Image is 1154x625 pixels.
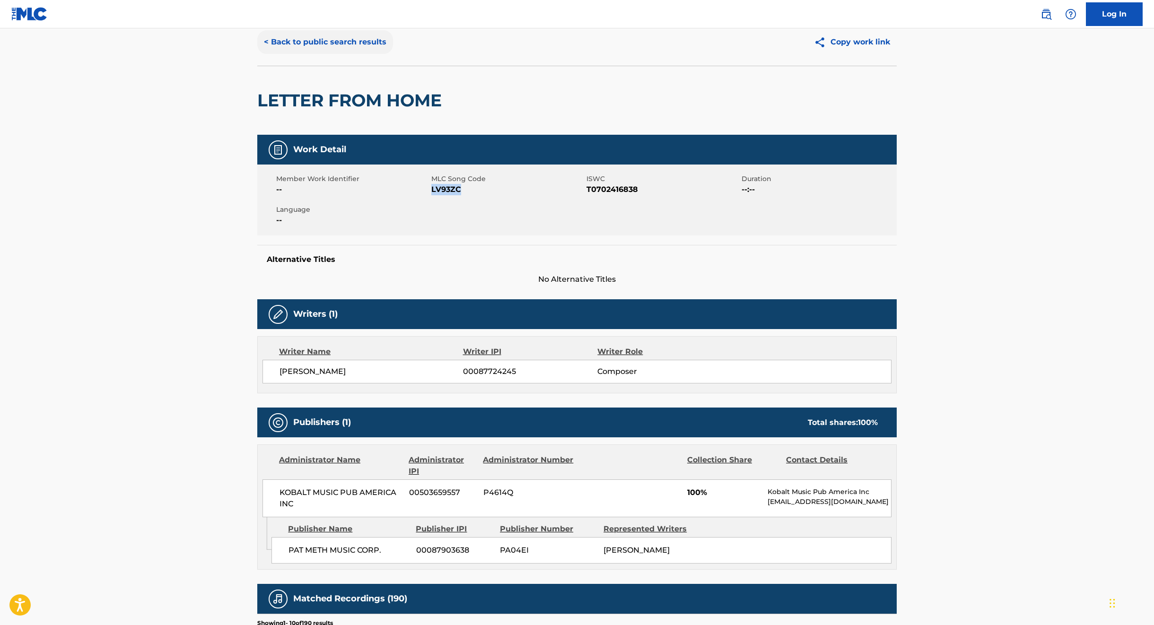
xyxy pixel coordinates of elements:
span: Duration [742,174,894,184]
div: Contact Details [786,454,878,477]
a: Log In [1086,2,1143,26]
span: PAT METH MUSIC CORP. [288,545,409,556]
img: MLC Logo [11,7,48,21]
img: Matched Recordings [272,593,284,605]
h5: Writers (1) [293,309,338,320]
span: Composer [597,366,720,377]
div: Publisher IPI [416,523,493,535]
span: 00087903638 [416,545,493,556]
div: Writer Role [597,346,720,357]
button: Copy work link [807,30,897,54]
img: Work Detail [272,144,284,156]
p: [EMAIL_ADDRESS][DOMAIN_NAME] [768,497,891,507]
h5: Matched Recordings (190) [293,593,407,604]
img: search [1040,9,1052,20]
div: Administrator IPI [409,454,476,477]
span: MLC Song Code [431,174,584,184]
span: KOBALT MUSIC PUB AMERICA INC [280,487,402,510]
div: Represented Writers [603,523,700,535]
span: --:-- [742,184,894,195]
div: Total shares: [808,417,878,428]
span: 100 % [858,418,878,427]
img: help [1065,9,1076,20]
h5: Work Detail [293,144,346,155]
span: ISWC [586,174,739,184]
button: < Back to public search results [257,30,393,54]
h5: Publishers (1) [293,417,351,428]
img: Copy work link [814,36,831,48]
div: Administrator Number [483,454,575,477]
span: No Alternative Titles [257,274,897,285]
p: Kobalt Music Pub America Inc [768,487,891,497]
span: 00503659557 [409,487,476,498]
span: Language [276,205,429,215]
span: -- [276,184,429,195]
img: Writers [272,309,284,320]
div: Drag [1110,589,1115,617]
span: -- [276,215,429,226]
div: Collection Share [687,454,779,477]
img: Publishers [272,417,284,428]
a: Public Search [1037,5,1056,24]
h5: Alternative Titles [267,255,887,264]
span: [PERSON_NAME] [603,546,670,555]
div: Help [1061,5,1080,24]
div: Writer Name [279,346,463,357]
span: [PERSON_NAME] [280,366,463,377]
div: Publisher Name [288,523,409,535]
span: 100% [687,487,761,498]
span: LV93ZC [431,184,584,195]
iframe: Chat Widget [1107,580,1154,625]
h2: LETTER FROM HOME [257,90,446,111]
span: PA04EI [500,545,596,556]
div: Administrator Name [279,454,402,477]
span: Member Work Identifier [276,174,429,184]
div: Publisher Number [500,523,596,535]
span: P4614Q [483,487,575,498]
span: T0702416838 [586,184,739,195]
div: Writer IPI [463,346,598,357]
span: 00087724245 [463,366,597,377]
